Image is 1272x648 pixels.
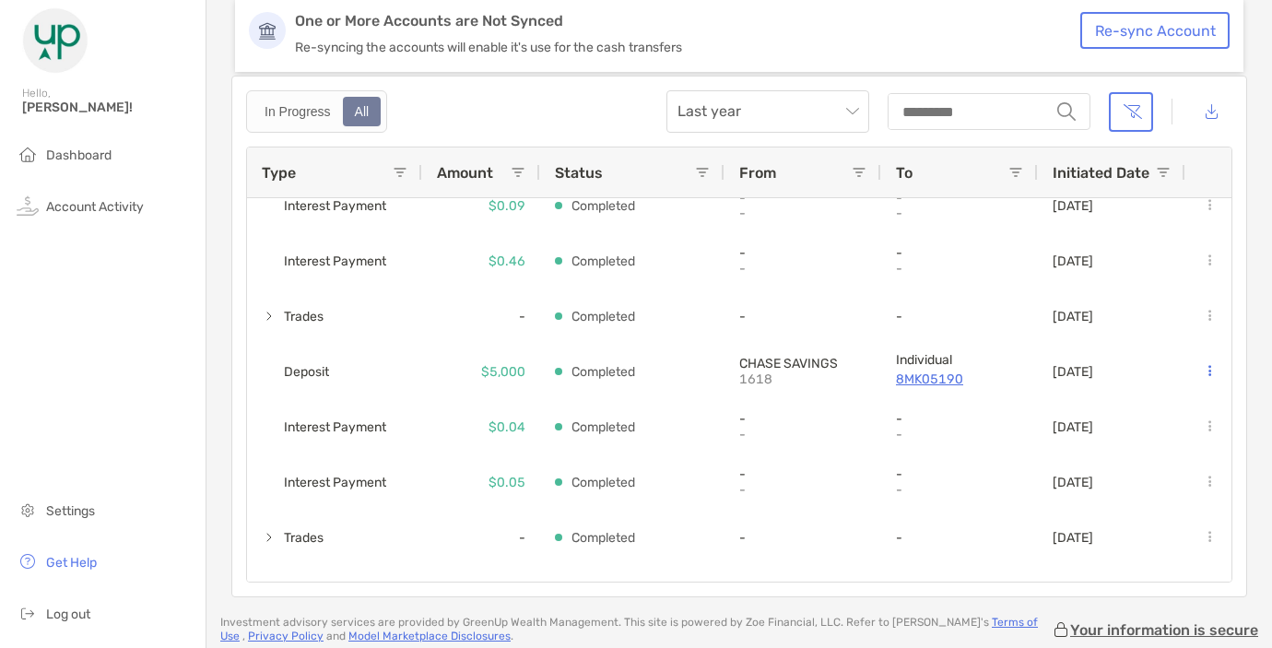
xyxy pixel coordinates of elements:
button: Re-sync Account [1080,12,1230,49]
img: Account Icon [249,12,286,49]
p: Completed [571,526,635,549]
img: settings icon [17,499,39,521]
p: - [739,427,866,442]
span: [PERSON_NAME]! [22,100,194,115]
p: - [739,261,866,277]
span: Status [555,164,603,182]
span: Last year [677,91,858,132]
img: get-help icon [17,550,39,572]
div: In Progress [254,99,341,124]
p: - [739,530,866,546]
span: Interest Payment [284,412,386,442]
img: activity icon [17,194,39,217]
a: Model Marketplace Disclosures [348,630,511,642]
p: Investment advisory services are provided by GreenUp Wealth Management . This site is powered by ... [220,616,1052,643]
p: [DATE] [1053,309,1093,324]
p: Completed [571,360,635,383]
p: - [896,530,1023,546]
div: - [422,565,540,620]
p: - [896,245,1023,261]
div: - [422,289,540,344]
p: - [896,482,1023,498]
span: Trades [284,578,324,608]
span: Settings [46,503,95,519]
span: Interest Payment [284,467,386,498]
p: [DATE] [1053,364,1093,380]
img: input icon [1057,102,1076,121]
p: Completed [571,194,635,218]
a: Terms of Use [220,616,1038,642]
p: Your information is secure [1070,621,1258,639]
img: Zoe Logo [22,7,88,74]
p: $0.05 [489,471,525,494]
p: - [739,206,866,221]
span: Interest Payment [284,246,386,277]
p: - [739,190,866,206]
p: Completed [571,250,635,273]
div: - [422,510,540,565]
span: Dashboard [46,147,112,163]
p: $0.09 [489,194,525,218]
img: logout icon [17,602,39,624]
p: - [739,245,866,261]
span: Initiated Date [1053,164,1149,182]
p: Completed [571,582,635,605]
span: Amount [437,164,493,182]
p: - [896,261,1023,277]
p: $5,000 [481,360,525,383]
p: [DATE] [1053,253,1093,269]
span: Type [262,164,296,182]
p: - [896,190,1023,206]
p: [DATE] [1053,198,1093,214]
a: Privacy Policy [248,630,324,642]
img: household icon [17,143,39,165]
span: Get Help [46,555,97,571]
p: [DATE] [1053,475,1093,490]
div: segmented control [246,90,387,133]
p: - [896,466,1023,482]
span: Trades [284,523,324,553]
span: Account Activity [46,199,144,215]
span: Interest Payment [284,191,386,221]
p: Individual [896,352,1023,368]
button: Clear filters [1109,92,1153,132]
p: One or More Accounts are Not Synced [295,12,1091,30]
div: All [345,99,380,124]
span: From [739,164,776,182]
p: 1618 [739,371,866,387]
p: $0.46 [489,250,525,273]
p: - [739,482,866,498]
p: - [896,411,1023,427]
p: - [739,309,866,324]
p: Completed [571,305,635,328]
p: - [896,309,1023,324]
span: Trades [284,301,324,332]
p: $0.04 [489,416,525,439]
a: 8MK05190 [896,368,1023,391]
p: [DATE] [1053,530,1093,546]
p: - [739,411,866,427]
p: Completed [571,416,635,439]
p: - [739,466,866,482]
span: Log out [46,607,90,622]
p: Re-syncing the accounts will enable it's use for the cash transfers [295,40,1091,55]
span: To [896,164,913,182]
p: - [896,427,1023,442]
p: Completed [571,471,635,494]
span: Deposit [284,357,329,387]
p: [DATE] [1053,419,1093,435]
p: - [896,206,1023,221]
p: CHASE SAVINGS [739,356,866,371]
